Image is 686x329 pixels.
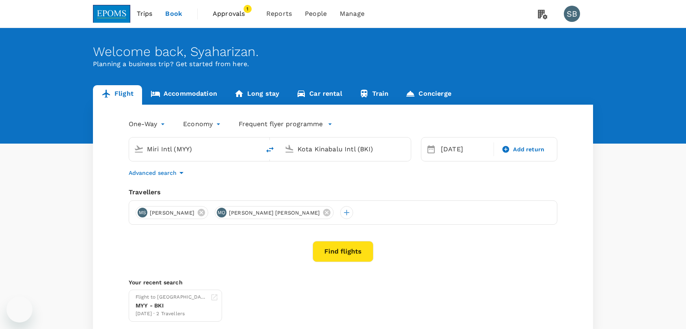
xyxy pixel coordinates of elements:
button: Find flights [313,241,373,262]
div: MO [217,208,227,217]
a: Long stay [226,85,288,105]
p: Planning a business trip? Get started from here. [93,59,593,69]
div: MO[PERSON_NAME] [PERSON_NAME] [215,206,334,219]
a: Train [351,85,397,105]
span: 1 [244,5,252,13]
span: People [305,9,327,19]
div: Economy [183,118,222,131]
p: Frequent flyer programme [239,119,323,129]
span: [PERSON_NAME] [145,209,199,217]
button: Open [405,148,407,150]
div: SB [564,6,580,22]
span: Trips [137,9,153,19]
a: Concierge [397,85,459,105]
input: Depart from [147,143,243,155]
div: Travellers [129,187,557,197]
span: [PERSON_NAME] [PERSON_NAME] [224,209,325,217]
span: Add return [513,145,544,154]
button: Advanced search [129,168,186,178]
button: delete [260,140,280,159]
div: Flight to [GEOGRAPHIC_DATA] [136,293,207,301]
span: Book [165,9,182,19]
div: Welcome back , Syaharizan . [93,44,593,59]
input: Going to [298,143,394,155]
span: Reports [266,9,292,19]
iframe: Button to launch messaging window [6,297,32,323]
div: MYY - BKI [136,301,207,310]
div: [DATE] · 2 Travellers [136,310,207,318]
img: EPOMS SDN BHD [93,5,130,23]
a: Car rental [288,85,351,105]
a: Accommodation [142,85,226,105]
p: Your recent search [129,278,557,286]
div: [DATE] [438,141,492,157]
span: Manage [340,9,365,19]
p: Advanced search [129,169,177,177]
button: Frequent flyer programme [239,119,332,129]
div: MS[PERSON_NAME] [136,206,208,219]
div: MS [138,208,147,217]
div: One-Way [129,118,167,131]
button: Open [255,148,256,150]
span: Approvals [213,9,253,19]
a: Flight [93,85,142,105]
